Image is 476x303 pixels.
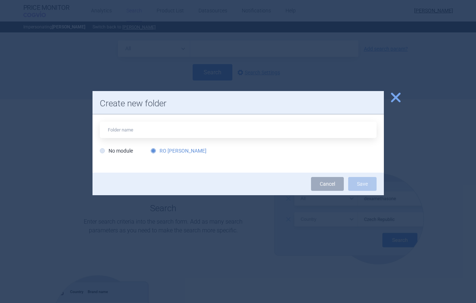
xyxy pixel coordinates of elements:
label: No module [100,147,133,154]
label: RO [PERSON_NAME] [151,147,206,154]
h1: Create new folder [100,98,377,109]
input: Folder name [100,122,377,138]
button: Save [348,177,377,191]
a: Cancel [311,177,344,191]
